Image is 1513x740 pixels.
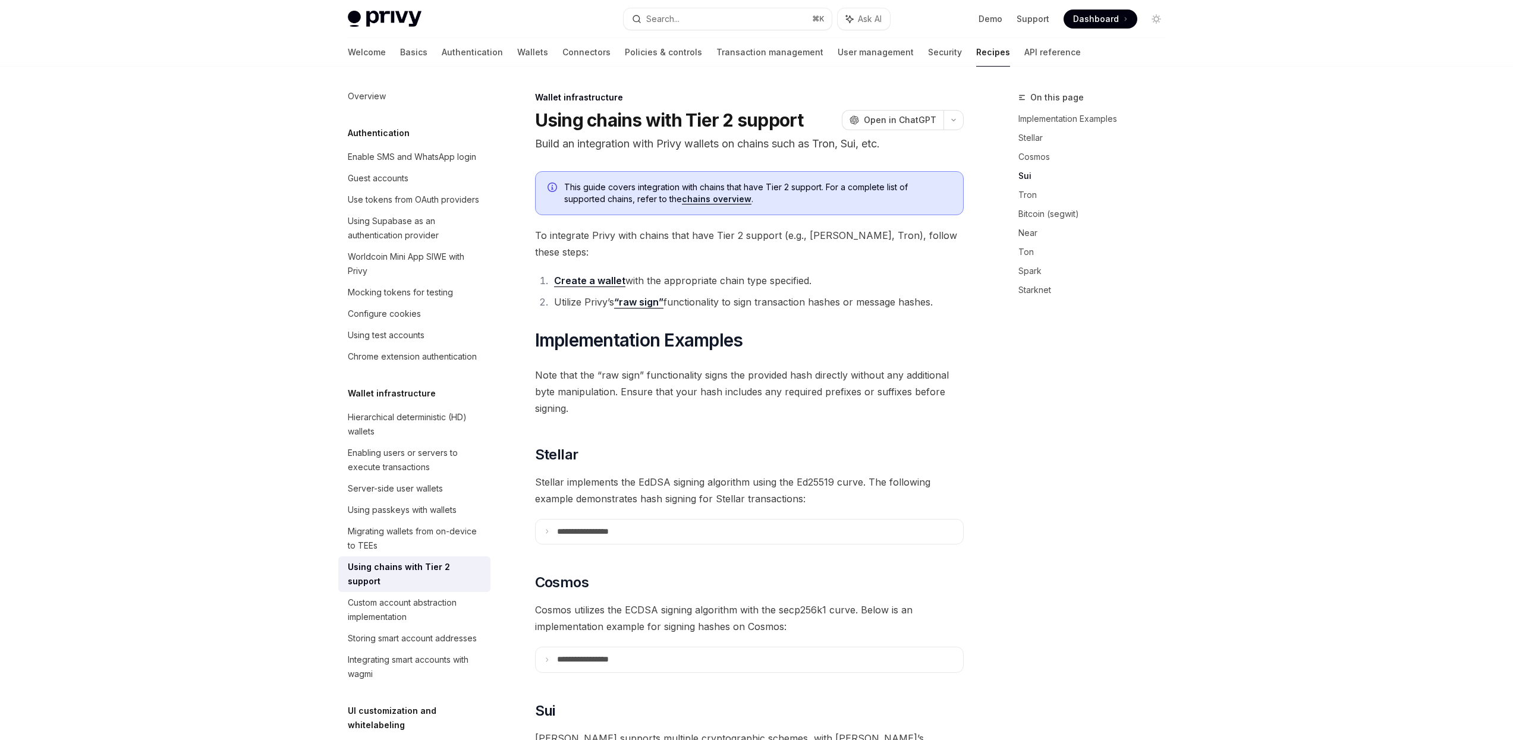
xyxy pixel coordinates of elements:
[348,193,479,207] div: Use tokens from OAuth providers
[338,442,490,478] a: Enabling users or servers to execute transactions
[838,38,914,67] a: User management
[535,573,589,592] span: Cosmos
[348,214,483,243] div: Using Supabase as an authentication provider
[348,596,483,624] div: Custom account abstraction implementation
[348,171,408,185] div: Guest accounts
[348,38,386,67] a: Welcome
[1024,38,1081,67] a: API reference
[338,146,490,168] a: Enable SMS and WhatsApp login
[562,38,611,67] a: Connectors
[1018,223,1175,243] a: Near
[338,346,490,367] a: Chrome extension authentication
[548,182,559,194] svg: Info
[338,168,490,189] a: Guest accounts
[1018,281,1175,300] a: Starknet
[348,524,483,553] div: Migrating wallets from on-device to TEEs
[535,602,964,635] span: Cosmos utilizes the ECDSA signing algorithm with the secp256k1 curve. Below is an implementation ...
[535,136,964,152] p: Build an integration with Privy wallets on chains such as Tron, Sui, etc.
[1030,90,1084,105] span: On this page
[682,194,751,204] a: chains overview
[338,649,490,685] a: Integrating smart accounts with wagmi
[338,407,490,442] a: Hierarchical deterministic (HD) wallets
[338,210,490,246] a: Using Supabase as an authentication provider
[535,445,578,464] span: Stellar
[348,410,483,439] div: Hierarchical deterministic (HD) wallets
[842,110,943,130] button: Open in ChatGPT
[1018,243,1175,262] a: Ton
[348,285,453,300] div: Mocking tokens for testing
[338,592,490,628] a: Custom account abstraction implementation
[338,499,490,521] a: Using passkeys with wallets
[348,481,443,496] div: Server-side user wallets
[338,86,490,107] a: Overview
[1018,147,1175,166] a: Cosmos
[535,227,964,260] span: To integrate Privy with chains that have Tier 2 support (e.g., [PERSON_NAME], Tron), follow these...
[716,38,823,67] a: Transaction management
[348,250,483,278] div: Worldcoin Mini App SIWE with Privy
[535,92,964,103] div: Wallet infrastructure
[348,446,483,474] div: Enabling users or servers to execute transactions
[348,89,386,103] div: Overview
[554,275,625,287] a: Create a wallet
[535,109,804,131] h1: Using chains with Tier 2 support
[348,126,410,140] h5: Authentication
[625,38,702,67] a: Policies & controls
[838,8,890,30] button: Ask AI
[864,114,936,126] span: Open in ChatGPT
[976,38,1010,67] a: Recipes
[338,628,490,649] a: Storing smart account addresses
[348,349,477,364] div: Chrome extension authentication
[624,8,832,30] button: Search...⌘K
[348,150,476,164] div: Enable SMS and WhatsApp login
[551,294,964,310] li: Utilize Privy’s functionality to sign transaction hashes or message hashes.
[551,272,964,289] li: with the appropriate chain type specified.
[338,189,490,210] a: Use tokens from OAuth providers
[1073,13,1119,25] span: Dashboard
[979,13,1002,25] a: Demo
[338,478,490,499] a: Server-side user wallets
[1064,10,1137,29] a: Dashboard
[1018,166,1175,185] a: Sui
[348,386,436,401] h5: Wallet infrastructure
[338,282,490,303] a: Mocking tokens for testing
[348,560,483,588] div: Using chains with Tier 2 support
[1018,262,1175,281] a: Spark
[348,11,421,27] img: light logo
[535,701,555,720] span: Sui
[338,325,490,346] a: Using test accounts
[535,474,964,507] span: Stellar implements the EdDSA signing algorithm using the Ed25519 curve. The following example dem...
[646,12,680,26] div: Search...
[1018,185,1175,204] a: Tron
[1018,109,1175,128] a: Implementation Examples
[858,13,882,25] span: Ask AI
[338,303,490,325] a: Configure cookies
[338,246,490,282] a: Worldcoin Mini App SIWE with Privy
[348,631,477,645] div: Storing smart account addresses
[348,328,424,342] div: Using test accounts
[338,521,490,556] a: Migrating wallets from on-device to TEEs
[1018,204,1175,223] a: Bitcoin (segwit)
[1147,10,1166,29] button: Toggle dark mode
[1018,128,1175,147] a: Stellar
[614,296,663,308] a: “raw sign”
[348,503,457,517] div: Using passkeys with wallets
[564,181,951,205] span: This guide covers integration with chains that have Tier 2 support. For a complete list of suppor...
[348,704,490,732] h5: UI customization and whitelabeling
[338,556,490,592] a: Using chains with Tier 2 support
[400,38,427,67] a: Basics
[535,367,964,417] span: Note that the “raw sign” functionality signs the provided hash directly without any additional by...
[348,653,483,681] div: Integrating smart accounts with wagmi
[812,14,825,24] span: ⌘ K
[442,38,503,67] a: Authentication
[348,307,421,321] div: Configure cookies
[535,329,743,351] span: Implementation Examples
[1017,13,1049,25] a: Support
[517,38,548,67] a: Wallets
[928,38,962,67] a: Security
